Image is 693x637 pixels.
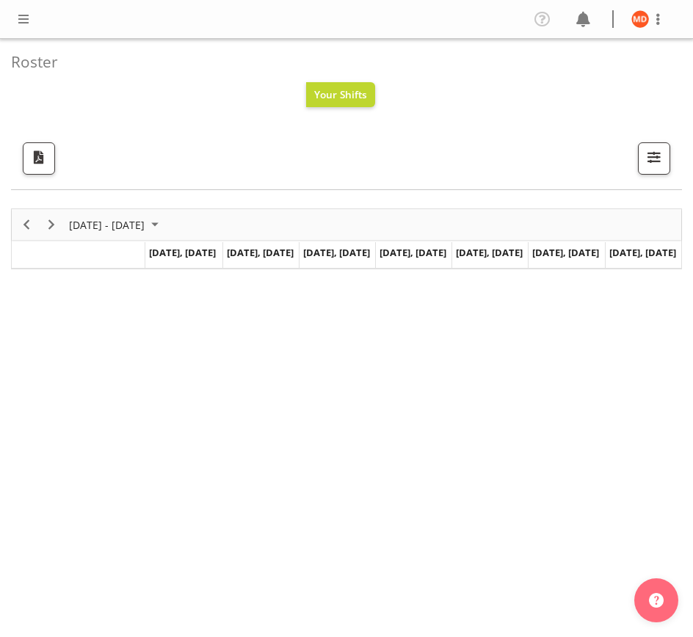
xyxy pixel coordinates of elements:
[306,82,375,107] button: Your Shifts
[314,87,367,101] span: Your Shifts
[11,54,670,70] h4: Roster
[638,142,670,175] button: Filter Shifts
[631,10,649,28] img: maria-de-guzman11892.jpg
[23,142,55,175] button: Download a PDF of the roster according to the set date range.
[649,593,664,608] img: help-xxl-2.png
